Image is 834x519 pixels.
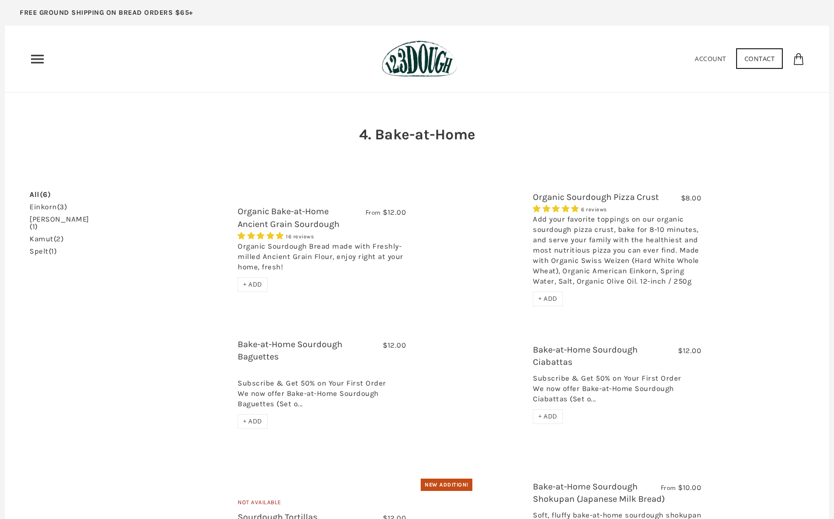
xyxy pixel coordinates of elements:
div: + ADD [238,414,268,429]
span: $12.00 [383,208,406,217]
span: 6 reviews [581,206,607,213]
span: + ADD [243,417,262,425]
span: From [661,484,676,492]
a: Bake-at-Home Sourdough Shokupan (Japanese Milk Bread) [533,481,665,504]
a: Organic Sourdough Pizza Crust [421,196,525,301]
span: From [366,208,381,217]
span: (2) [54,234,64,243]
a: einkorn(3) [30,203,67,211]
span: $12.00 [678,346,701,355]
a: Bake-at-Home Sourdough Baguettes [125,331,230,436]
div: Organic Sourdough Bread made with Freshly-milled Ancient Grain Flour, enjoy right at your home, f... [238,241,406,277]
div: + ADD [533,292,563,306]
span: $12.00 [383,341,406,350]
span: + ADD [243,280,262,289]
span: 4.83 stars [533,204,581,213]
span: $10.00 [678,483,701,492]
div: + ADD [238,277,268,292]
div: New Addition! [421,479,472,491]
span: 16 reviews [286,233,314,240]
div: Not Available [238,498,406,511]
a: Contact [736,48,783,69]
a: Account [695,54,726,63]
span: (6) [40,190,51,199]
a: spelt(1) [30,248,57,255]
nav: Primary [30,51,45,67]
span: + ADD [538,294,557,303]
span: $8.00 [681,194,702,202]
p: FREE GROUND SHIPPING ON BREAD ORDERS $65+ [20,7,193,18]
div: Add your favorite toppings on our organic sourdough pizza crust, bake for 8-10 minutes, and serve... [533,214,701,292]
a: Bake-at-Home Sourdough Ciabattas [421,350,525,417]
div: + ADD [533,409,563,424]
span: 4.75 stars [238,231,286,240]
span: (3) [57,202,67,211]
a: Organic Sourdough Pizza Crust [533,192,659,202]
span: (1) [30,222,38,231]
span: + ADD [538,412,557,421]
a: kamut(2) [30,235,63,243]
a: Bake-at-Home Sourdough Baguettes [238,339,342,362]
a: Organic Bake-at-Home Ancient Grain Sourdough [238,206,340,229]
h2: 4. Bake-at-Home [356,124,479,145]
span: (1) [49,247,57,256]
a: All(6) [30,191,51,198]
img: 123Dough Bakery [382,40,457,77]
a: Organic Bake-at-Home Ancient Grain Sourdough [125,217,230,280]
a: Bake-at-Home Sourdough Ciabattas [533,344,638,367]
a: [PERSON_NAME](1) [30,216,93,230]
div: Subscribe & Get 50% on Your First Order We now offer Bake-at-Home Sourdough Baguettes (Set o... [238,368,406,414]
a: FREE GROUND SHIPPING ON BREAD ORDERS $65+ [5,5,208,26]
div: Subscribe & Get 50% on Your First Order We now offer Bake-at-Home Sourdough Ciabattas (Set o... [533,373,701,409]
